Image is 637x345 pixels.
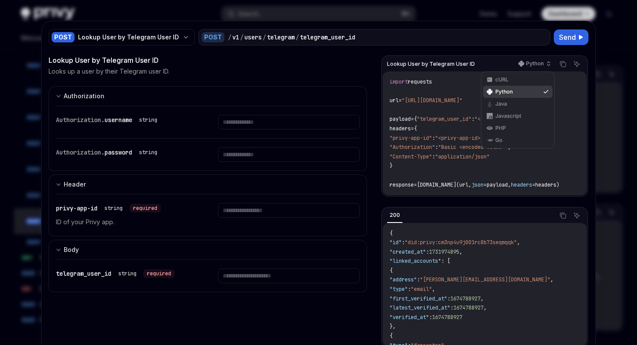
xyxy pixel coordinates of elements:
[143,269,175,278] div: required
[390,125,411,132] span: headers
[550,276,553,283] span: ,
[390,162,393,169] span: }
[450,304,453,311] span: :
[300,33,355,42] div: telegram_user_id
[414,116,417,123] span: {
[432,314,462,321] span: 1674788927
[481,295,484,302] span: ,
[559,32,576,42] span: Send
[390,276,417,283] span: "address"
[49,174,367,194] button: expand input section
[201,32,224,42] div: POST
[495,125,540,132] div: PHP
[447,295,450,302] span: :
[399,97,402,104] span: =
[240,33,244,42] div: /
[56,115,161,125] div: Authorization.username
[450,295,481,302] span: 1674788927
[408,78,432,85] span: requests
[390,267,393,274] span: {
[402,97,462,104] span: "[URL][DOMAIN_NAME]"
[56,116,104,124] span: Authorization.
[390,144,435,151] span: "Authorization"
[390,304,450,311] span: "latest_verified_at"
[435,153,490,160] span: "application/json"
[130,204,161,213] div: required
[296,33,299,42] div: /
[390,181,414,188] span: response
[390,230,393,237] span: {
[426,248,429,255] span: :
[414,125,417,132] span: {
[571,58,582,70] button: Ask AI
[459,248,462,255] span: ,
[64,245,79,255] div: Body
[52,32,75,42] div: POST
[232,33,239,42] div: v1
[402,239,405,246] span: :
[387,210,403,220] div: 200
[244,33,262,42] div: users
[390,314,429,321] span: "verified_at"
[104,148,132,156] span: password
[56,148,104,156] span: Authorization.
[56,203,161,213] div: privy-app-id
[390,153,432,160] span: "Content-Type"
[390,286,408,293] span: "type"
[411,286,432,293] span: "email"
[411,125,414,132] span: =
[438,144,508,151] span: "Basic <encoded-value>"
[49,55,367,65] div: Lookup User by Telegram User ID
[495,100,540,107] div: Java
[495,88,540,95] div: Python
[56,270,111,277] span: telegram_user_id
[390,248,426,255] span: "created_at"
[484,304,487,311] span: ,
[484,181,487,188] span: =
[390,78,408,85] span: import
[535,181,559,188] span: headers)
[390,258,441,264] span: "linked_accounts"
[517,239,520,246] span: ,
[481,71,555,148] div: Python
[228,33,231,42] div: /
[435,144,438,151] span: :
[49,240,367,259] button: expand input section
[390,295,447,302] span: "first_verified_at"
[267,33,295,42] div: telegram
[64,91,104,101] div: Authorization
[487,181,511,188] span: payload,
[49,67,169,76] p: Looks up a user by their Telegram user ID.
[405,239,517,246] span: "did:privy:cm3np4u9j001rc8b73seqmqqk"
[432,286,435,293] span: ,
[429,314,432,321] span: :
[526,60,544,67] p: Python
[56,217,197,227] p: ID of your Privy app.
[408,286,411,293] span: :
[49,86,367,106] button: expand input section
[104,116,132,124] span: username
[532,181,535,188] span: =
[56,147,161,158] div: Authorization.password
[471,116,474,123] span: :
[435,135,484,142] span: "<privy-app-id>"
[414,181,417,188] span: =
[554,29,588,45] button: Send
[411,116,414,123] span: =
[390,323,396,330] span: },
[420,276,550,283] span: "[PERSON_NAME][EMAIL_ADDRESS][DOMAIN_NAME]"
[511,181,532,188] span: headers
[495,76,540,83] div: cURL
[56,204,97,212] span: privy-app-id
[474,116,505,123] span: "<string>"
[417,276,420,283] span: :
[417,116,471,123] span: "telegram_user_id"
[263,33,266,42] div: /
[432,135,435,142] span: :
[390,97,399,104] span: url
[471,181,484,188] span: json
[429,248,459,255] span: 1731974895
[390,239,402,246] span: "id"
[417,181,471,188] span: [DOMAIN_NAME](url,
[495,113,540,119] div: Javascript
